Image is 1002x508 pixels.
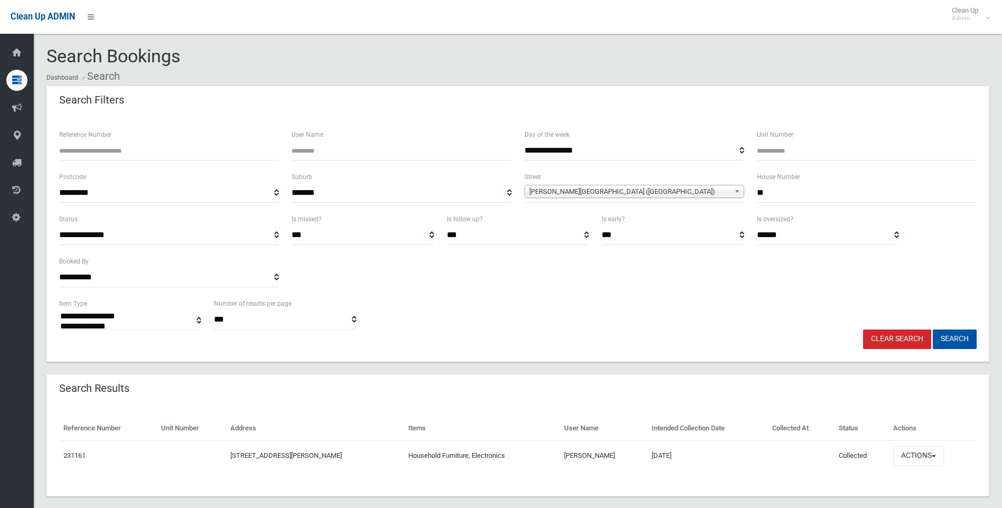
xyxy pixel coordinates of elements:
[893,446,944,466] button: Actions
[529,185,730,198] span: [PERSON_NAME][GEOGRAPHIC_DATA] ([GEOGRAPHIC_DATA])
[835,440,888,471] td: Collected
[952,14,978,22] small: Admin
[447,213,483,225] label: Is follow up?
[404,417,560,440] th: Items
[59,129,111,140] label: Reference Number
[947,6,989,22] span: Clean Up
[525,129,569,140] label: Day of the week
[648,417,768,440] th: Intended Collection Date
[757,171,800,183] label: House Number
[757,129,793,140] label: Unit Number
[889,417,977,440] th: Actions
[292,129,323,140] label: User Name
[11,12,75,22] span: Clean Up ADMIN
[933,330,977,349] button: Search
[46,378,142,399] header: Search Results
[292,171,312,183] label: Suburb
[292,213,322,225] label: Is missed?
[214,298,292,309] label: Number of results per page
[46,74,78,81] a: Dashboard
[230,451,342,459] a: [STREET_ADDRESS][PERSON_NAME]
[648,440,768,471] td: [DATE]
[525,171,541,183] label: Street
[59,417,157,440] th: Reference Number
[46,45,181,67] span: Search Bookings
[46,90,137,110] header: Search Filters
[602,213,625,225] label: Is early?
[863,330,931,349] a: Clear Search
[59,171,86,183] label: Postcode
[59,298,87,309] label: Item Type
[80,67,120,86] li: Search
[226,417,404,440] th: Address
[757,213,793,225] label: Is oversized?
[404,440,560,471] td: Household Furniture, Electronics
[768,417,835,440] th: Collected At
[59,256,89,267] label: Booked By
[835,417,888,440] th: Status
[560,440,648,471] td: [PERSON_NAME]
[157,417,226,440] th: Unit Number
[63,451,86,459] a: 231161
[59,213,78,225] label: Status
[560,417,648,440] th: User Name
